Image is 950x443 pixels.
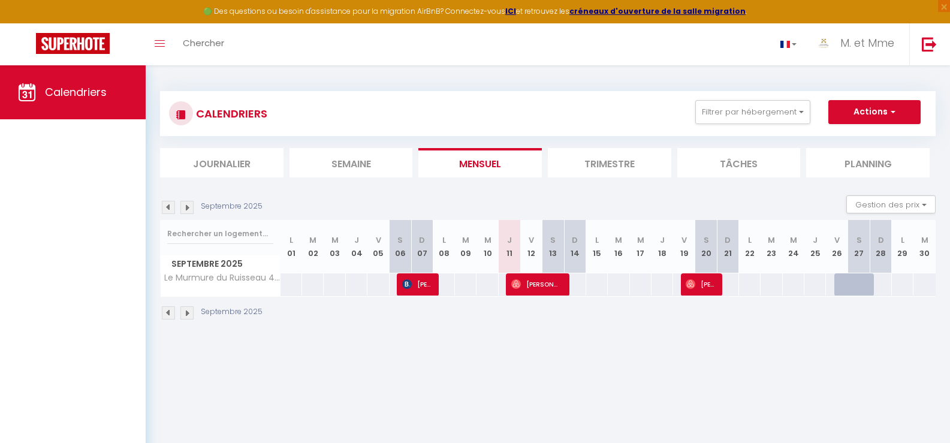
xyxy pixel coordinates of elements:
[499,220,520,273] th: 11
[174,23,233,65] a: Chercher
[681,234,687,246] abbr: V
[846,195,936,213] button: Gestion des prix
[281,220,302,273] th: 01
[10,5,46,41] button: Ouvrir le widget de chat LiveChat
[652,220,673,273] th: 18
[768,234,775,246] abbr: M
[595,234,599,246] abbr: L
[804,220,826,273] th: 25
[36,33,110,54] img: Super Booking
[324,220,345,273] th: 03
[739,220,761,273] th: 22
[913,220,936,273] th: 30
[790,234,797,246] abbr: M
[921,234,928,246] abbr: M
[161,255,280,273] span: Septembre 2025
[695,220,717,273] th: 20
[548,148,671,177] li: Trimestre
[201,201,263,212] p: Septembre 2025
[289,148,413,177] li: Semaine
[346,220,367,273] th: 04
[870,220,891,273] th: 28
[418,148,542,177] li: Mensuel
[419,234,425,246] abbr: D
[677,148,801,177] li: Tâches
[484,234,491,246] abbr: M
[455,220,476,273] th: 09
[442,234,446,246] abbr: L
[167,223,273,245] input: Rechercher un logement...
[840,35,894,50] span: M. et Mme
[569,6,746,16] a: créneaux d'ouverture de la salle migration
[564,220,586,273] th: 14
[826,220,848,273] th: 26
[615,234,622,246] abbr: M
[586,220,608,273] th: 15
[922,37,937,52] img: logout
[302,220,324,273] th: 02
[856,234,862,246] abbr: S
[783,220,804,273] th: 24
[704,234,709,246] abbr: S
[511,273,562,296] span: [PERSON_NAME]
[183,37,224,49] span: Chercher
[201,306,263,318] p: Septembre 2025
[828,100,921,124] button: Actions
[309,234,316,246] abbr: M
[572,234,578,246] abbr: D
[162,273,282,282] span: Le Murmure du Ruisseau 4* - Sauna, terrasse & BBQ
[354,234,359,246] abbr: J
[331,234,339,246] abbr: M
[529,234,534,246] abbr: V
[806,148,930,177] li: Planning
[660,234,665,246] abbr: J
[717,220,738,273] th: 21
[815,34,833,52] img: ...
[878,234,884,246] abbr: D
[542,220,564,273] th: 13
[892,220,913,273] th: 29
[289,234,293,246] abbr: L
[901,234,904,246] abbr: L
[507,234,512,246] abbr: J
[673,220,695,273] th: 19
[630,220,652,273] th: 17
[834,234,840,246] abbr: V
[520,220,542,273] th: 12
[761,220,782,273] th: 23
[725,234,731,246] abbr: D
[550,234,556,246] abbr: S
[476,220,498,273] th: 10
[160,148,284,177] li: Journalier
[748,234,752,246] abbr: L
[806,23,909,65] a: ... M. et Mme
[462,234,469,246] abbr: M
[637,234,644,246] abbr: M
[45,85,107,100] span: Calendriers
[686,273,714,296] span: [PERSON_NAME]
[376,234,381,246] abbr: V
[402,273,431,296] span: [PERSON_NAME]
[433,220,455,273] th: 08
[813,234,818,246] abbr: J
[608,220,629,273] th: 16
[397,234,403,246] abbr: S
[411,220,433,273] th: 07
[367,220,389,273] th: 05
[193,100,267,127] h3: CALENDRIERS
[695,100,810,124] button: Filtrer par hébergement
[390,220,411,273] th: 06
[848,220,870,273] th: 27
[505,6,516,16] a: ICI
